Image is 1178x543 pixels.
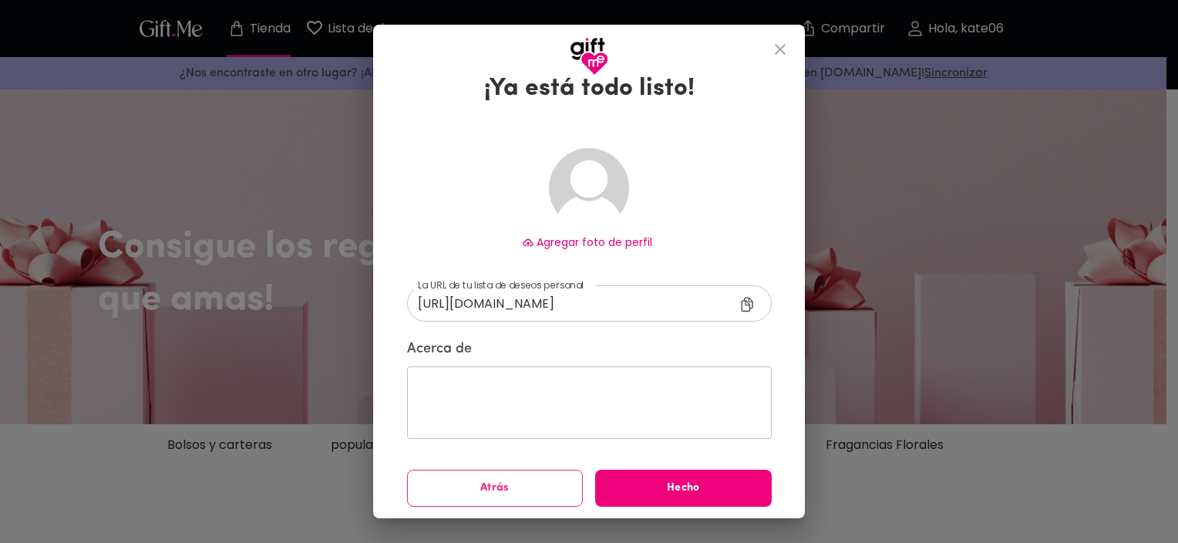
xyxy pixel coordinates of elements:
[484,73,695,104] h3: ¡Ya está todo listo!
[407,340,772,359] label: Acerca de
[407,470,584,507] button: Atrás
[595,470,772,507] button: Hecho
[408,480,583,497] span: Atrás
[537,234,652,250] span: Agregar foto de perfil
[549,148,629,228] img: Avatar
[595,480,772,497] span: Hecho
[570,37,608,76] img: Logotipo de GiftMe
[762,31,799,68] button: cerrar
